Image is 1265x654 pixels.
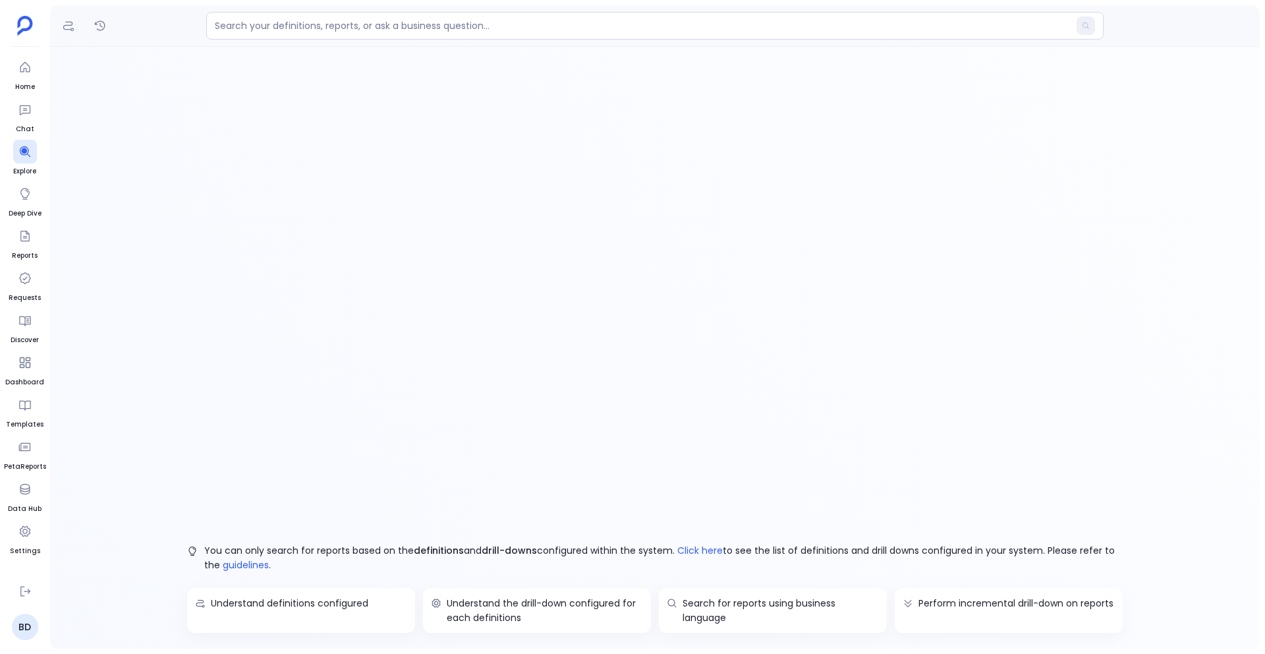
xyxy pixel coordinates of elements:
[6,393,43,430] a: Templates
[9,266,41,303] a: Requests
[13,140,37,177] a: Explore
[13,82,37,92] span: Home
[9,208,42,219] span: Deep Dive
[12,251,38,261] span: Reports
[204,543,1123,572] p: You can only search for reports based on the and configured within the system. to see the list of...
[10,546,40,556] span: Settings
[9,182,42,219] a: Deep Dive
[11,309,39,345] a: Discover
[58,15,79,36] button: Definitions
[8,477,42,514] a: Data Hub
[9,293,41,303] span: Requests
[11,335,39,345] span: Discover
[8,504,42,514] span: Data Hub
[4,435,46,472] a: PetaReports
[6,419,43,430] span: Templates
[918,596,1115,610] p: Perform incremental drill-down on reports
[5,377,44,388] span: Dashboard
[10,520,40,556] a: Settings
[414,544,464,557] span: definitions
[677,543,723,558] span: Click here
[13,98,37,134] a: Chat
[12,614,38,640] a: BD
[17,16,33,36] img: petavue logo
[13,166,37,177] span: Explore
[90,15,111,36] button: Reports History
[447,596,643,625] p: Understand the drill-down configured for each definitions
[4,461,46,472] span: PetaReports
[13,55,37,92] a: Home
[211,596,407,610] p: Understand definitions configured
[13,124,37,134] span: Chat
[12,224,38,261] a: Reports
[215,19,1069,32] input: Search your definitions, reports, or ask a business question...
[5,351,44,388] a: Dashboard
[683,596,879,625] p: Search for reports using business language
[223,558,269,572] a: guidelines
[482,544,537,557] span: drill-downs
